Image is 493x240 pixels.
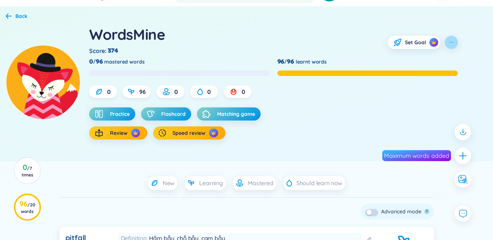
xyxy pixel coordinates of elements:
span: Mastered [248,179,273,187]
button: Matching game [197,107,261,121]
span: 0 [242,88,245,96]
button: Practice [89,107,135,121]
span: Learning [199,179,223,187]
span: 0 [174,88,178,96]
span: 0 [207,88,211,96]
h3: 0 [19,164,35,178]
span: learnt words [296,58,327,66]
span: / 7 times [22,165,33,178]
span: / 20 words [21,202,35,214]
div: WordsMine [89,24,165,44]
button: Set Goalcrown icon [388,36,440,49]
span: Practice [110,110,130,118]
div: Score : [89,47,120,55]
div: Advanced mode [381,207,421,216]
button: Flashcard [141,107,191,121]
a: Back [6,14,27,20]
span: Review [110,129,128,137]
div: Back [15,12,27,20]
button: ? [424,209,429,214]
span: mastered words [104,58,144,66]
img: crown icon [211,130,216,136]
img: crown icon [431,40,436,45]
span: Set Goal [405,39,426,46]
span: Speed review [172,129,205,137]
h3: 96 [19,201,35,214]
span: plus [458,151,467,160]
span: 96 [139,88,146,96]
span: New [163,179,175,187]
span: Matching game [217,110,255,118]
span: Flashcard [161,110,186,118]
span: Should learn now [296,179,342,187]
span: 374 [108,47,118,55]
div: 96/96 [277,58,294,66]
div: 0/96 [89,58,103,66]
img: crown icon [133,130,138,136]
button: Speed reviewcrown icon [153,126,225,140]
button: Reviewcrown icon [89,126,147,140]
span: 0 [107,88,111,96]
